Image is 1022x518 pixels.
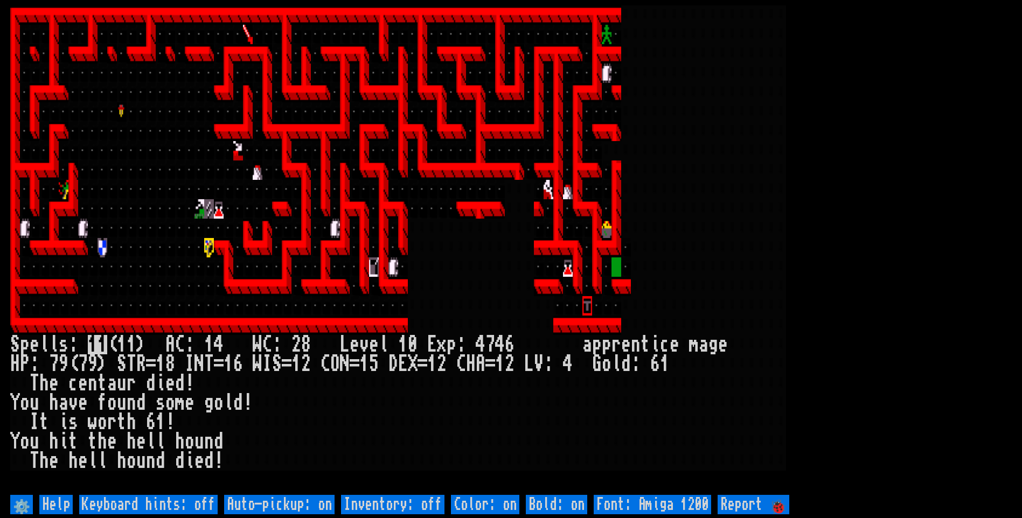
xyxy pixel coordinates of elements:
div: I [185,354,194,374]
div: h [127,432,136,451]
div: a [59,393,68,412]
div: l [49,335,59,354]
div: u [136,451,146,471]
div: e [718,335,728,354]
div: h [98,432,107,451]
div: o [165,393,175,412]
div: 8 [301,335,311,354]
div: : [456,335,466,354]
div: 4 [214,335,224,354]
div: l [379,335,388,354]
input: ⚙️ [10,495,33,514]
div: p [447,335,456,354]
div: d [175,374,185,393]
div: ( [68,354,78,374]
div: V [534,354,544,374]
div: C [321,354,330,374]
div: T [204,354,214,374]
div: 4 [563,354,573,374]
div: T [127,354,136,374]
div: e [49,451,59,471]
div: ! [185,374,194,393]
div: l [611,354,621,374]
div: o [602,354,611,374]
div: m [175,393,185,412]
div: r [611,335,621,354]
input: Help [39,495,73,514]
div: 1 [204,335,214,354]
div: n [127,393,136,412]
div: T [30,374,39,393]
div: t [98,374,107,393]
div: 1 [495,354,505,374]
div: W [253,354,262,374]
div: l [224,393,233,412]
div: T [30,451,39,471]
input: Font: Amiga 1200 [594,495,711,514]
div: u [117,374,127,393]
input: Bold: on [526,495,587,514]
div: n [204,432,214,451]
div: e [369,335,379,354]
input: Color: on [451,495,519,514]
div: X [408,354,418,374]
div: ! [165,412,175,432]
div: s [156,393,165,412]
div: d [621,354,631,374]
div: d [175,451,185,471]
div: u [117,393,127,412]
div: C [262,335,272,354]
div: t [88,432,98,451]
div: p [592,335,602,354]
div: t [641,335,650,354]
div: e [78,393,88,412]
div: r [127,374,136,393]
div: h [49,432,59,451]
div: = [146,354,156,374]
div: a [582,335,592,354]
div: h [39,374,49,393]
div: n [631,335,641,354]
div: t [117,412,127,432]
div: O [330,354,340,374]
div: : [30,354,39,374]
div: 9 [59,354,68,374]
div: e [78,451,88,471]
div: o [127,451,136,471]
div: d [233,393,243,412]
div: I [30,412,39,432]
div: 1 [127,335,136,354]
div: I [262,354,272,374]
div: H [466,354,476,374]
div: : [544,354,553,374]
div: 1 [156,412,165,432]
div: e [621,335,631,354]
div: t [68,432,78,451]
div: D [388,354,398,374]
input: Keyboard hints: off [79,495,218,514]
input: Auto-pickup: on [224,495,335,514]
div: 1 [398,335,408,354]
div: N [340,354,350,374]
div: h [117,451,127,471]
div: 6 [505,335,515,354]
div: u [30,432,39,451]
div: p [20,335,30,354]
div: d [214,432,224,451]
div: l [88,451,98,471]
div: u [30,393,39,412]
div: ) [136,335,146,354]
div: e [165,374,175,393]
div: l [156,432,165,451]
div: l [146,432,156,451]
div: n [146,451,156,471]
div: h [49,393,59,412]
div: e [670,335,679,354]
div: x [437,335,447,354]
div: e [78,374,88,393]
div: = [485,354,495,374]
div: R [136,354,146,374]
div: i [185,451,194,471]
div: e [136,432,146,451]
div: e [49,374,59,393]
